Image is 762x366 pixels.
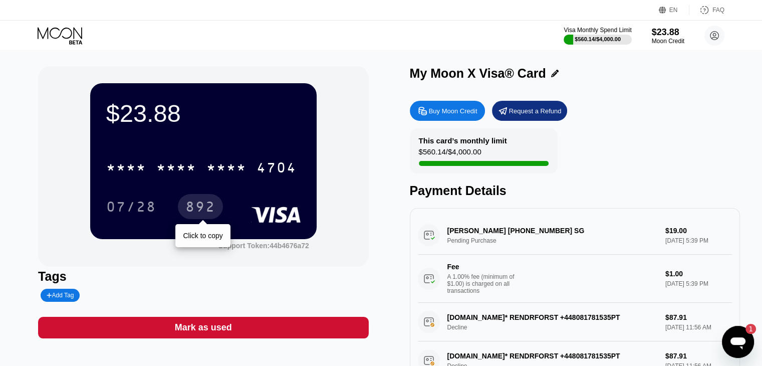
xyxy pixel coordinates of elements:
div: Tags [38,269,368,284]
div: $560.14 / $4,000.00 [575,36,621,42]
div: 892 [185,200,215,216]
div: Support Token: 44b4676a72 [218,242,309,250]
div: Click to copy [183,232,222,240]
div: $23.88 [652,27,684,38]
div: Payment Details [410,184,740,198]
div: Moon Credit [652,38,684,45]
div: $1.00 [665,270,732,278]
div: FAQ [689,5,724,15]
div: [DATE] 5:39 PM [665,280,732,287]
div: Request a Refund [492,101,567,121]
div: 07/28 [106,200,156,216]
iframe: Button to launch messaging window, 1 unread message [722,326,754,358]
div: Buy Moon Credit [429,107,477,115]
div: FAQ [712,7,724,14]
div: Support Token:44b4676a72 [218,242,309,250]
iframe: Number of unread messages [736,324,756,334]
div: My Moon X Visa® Card [410,66,546,81]
div: $560.14 / $4,000.00 [419,147,481,161]
div: Request a Refund [509,107,562,115]
div: $23.88Moon Credit [652,27,684,45]
div: 07/28 [99,194,164,219]
div: $23.88 [106,99,301,127]
div: This card’s monthly limit [419,136,507,145]
div: Add Tag [47,292,74,299]
div: 892 [178,194,223,219]
div: 4704 [257,161,297,177]
div: EN [669,7,678,14]
div: Buy Moon Credit [410,101,485,121]
div: Fee [447,263,518,271]
div: Visa Monthly Spend Limit [564,27,631,34]
div: Mark as used [175,322,232,333]
div: FeeA 1.00% fee (minimum of $1.00) is charged on all transactions$1.00[DATE] 5:39 PM [418,255,732,303]
div: Add Tag [41,289,80,302]
div: EN [659,5,689,15]
div: Visa Monthly Spend Limit$560.14/$4,000.00 [564,27,631,45]
div: Mark as used [38,317,368,338]
div: A 1.00% fee (minimum of $1.00) is charged on all transactions [447,273,523,294]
